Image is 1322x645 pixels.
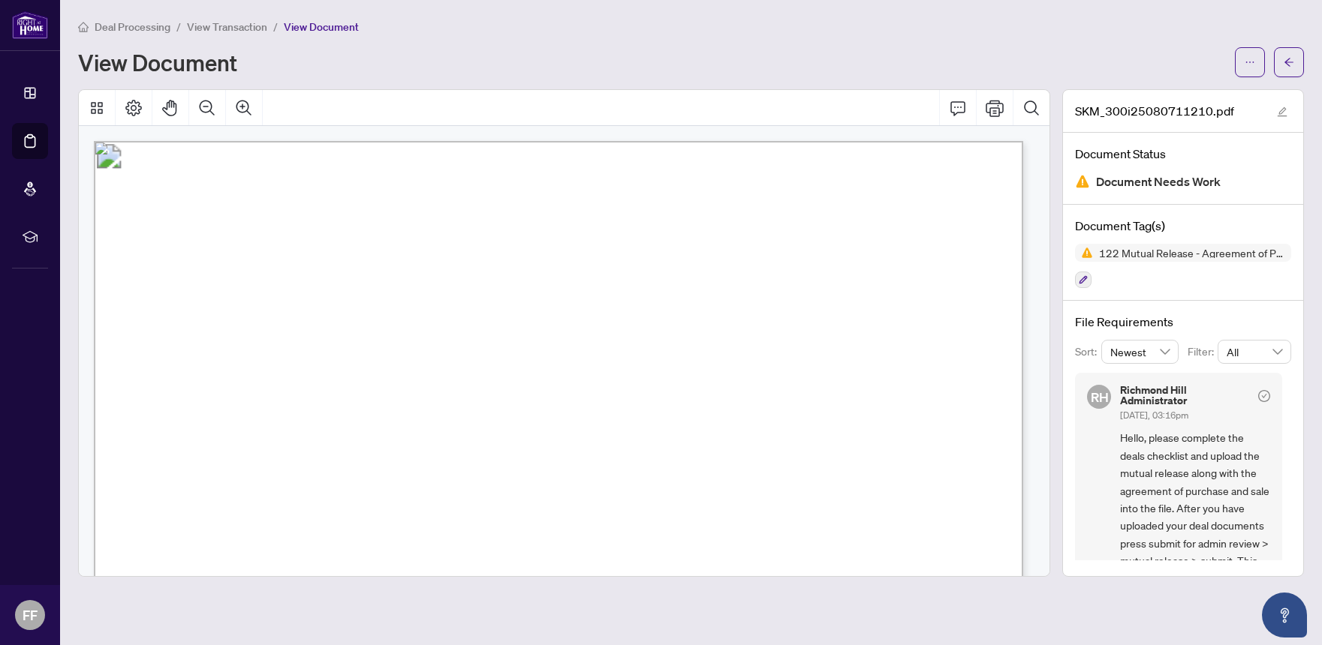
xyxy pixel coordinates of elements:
[1075,102,1234,120] span: SKM_300i25080711210.pdf
[273,18,278,35] li: /
[1075,244,1093,262] img: Status Icon
[1075,174,1090,189] img: Document Status
[1258,390,1270,402] span: check-circle
[23,604,38,625] span: FF
[1245,57,1255,67] span: ellipsis
[1277,106,1287,117] span: edit
[1262,592,1307,637] button: Open asap
[1188,343,1218,360] p: Filter:
[1093,247,1291,258] span: 122 Mutual Release - Agreement of Purchase and Sale
[1120,429,1270,640] span: Hello, please complete the deals checklist and upload the mutual release along with the agreement...
[78,22,89,32] span: home
[1075,313,1291,331] h4: File Requirements
[1075,217,1291,235] h4: Document Tag(s)
[95,20,170,34] span: Deal Processing
[1075,343,1101,360] p: Sort:
[1284,57,1294,67] span: arrow-left
[1110,340,1170,363] span: Newest
[1075,145,1291,163] h4: Document Status
[1227,340,1282,363] span: All
[187,20,267,34] span: View Transaction
[284,20,359,34] span: View Document
[1090,387,1108,407] span: RH
[1120,409,1188,421] span: [DATE], 03:16pm
[176,18,181,35] li: /
[1120,385,1252,406] h5: Richmond Hill Administrator
[12,11,48,39] img: logo
[78,50,237,74] h1: View Document
[1096,172,1221,192] span: Document Needs Work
